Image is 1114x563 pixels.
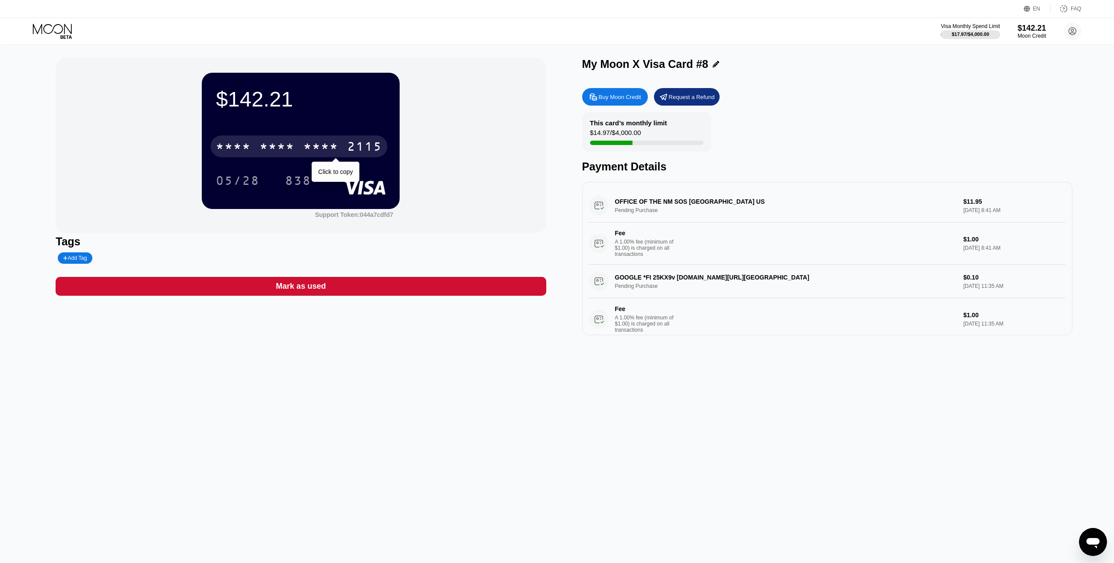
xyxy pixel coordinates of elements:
div: [DATE] 8:41 AM [963,245,1065,251]
div: My Moon X Visa Card #8 [582,58,709,71]
div: Buy Moon Credit [582,88,648,106]
div: Payment Details [582,160,1072,173]
div: Support Token:044a7cdfd7 [315,211,394,218]
div: Buy Moon Credit [599,93,641,101]
div: 838 [278,170,318,191]
div: Request a Refund [669,93,715,101]
div: Visa Monthly Spend Limit$17.97/$4,000.00 [941,23,1000,39]
div: EN [1024,4,1051,13]
div: $14.97 / $4,000.00 [590,129,641,141]
div: This card’s monthly limit [590,119,667,127]
div: $1.00 [963,236,1065,243]
div: Request a Refund [654,88,720,106]
div: Fee [615,230,676,237]
div: $142.21 [1018,24,1046,33]
div: A 1.00% fee (minimum of $1.00) is charged on all transactions [615,239,681,257]
div: FeeA 1.00% fee (minimum of $1.00) is charged on all transactions$1.00[DATE] 11:35 AM [589,298,1065,340]
div: Support Token: 044a7cdfd7 [315,211,394,218]
div: FeeA 1.00% fee (minimum of $1.00) is charged on all transactions$1.00[DATE] 8:41 AM [589,223,1065,265]
div: Click to copy [318,168,353,175]
div: 838 [285,175,311,189]
div: FAQ [1051,4,1081,13]
div: FAQ [1071,6,1081,12]
div: Fee [615,305,676,312]
div: $142.21Moon Credit [1018,24,1046,39]
div: 05/28 [209,170,266,191]
div: Visa Monthly Spend Limit [941,23,1000,29]
div: A 1.00% fee (minimum of $1.00) is charged on all transactions [615,315,681,333]
iframe: Button to launch messaging window [1079,528,1107,556]
div: Tags [56,235,546,248]
div: Moon Credit [1018,33,1046,39]
div: $1.00 [963,312,1065,319]
div: Mark as used [56,277,546,296]
div: $17.97 / $4,000.00 [952,32,989,37]
div: Add Tag [63,255,87,261]
div: 05/28 [216,175,260,189]
div: EN [1033,6,1040,12]
div: 2115 [347,141,382,155]
div: Mark as used [276,281,326,291]
div: Add Tag [58,252,92,264]
div: [DATE] 11:35 AM [963,321,1065,327]
div: $142.21 [216,87,386,111]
